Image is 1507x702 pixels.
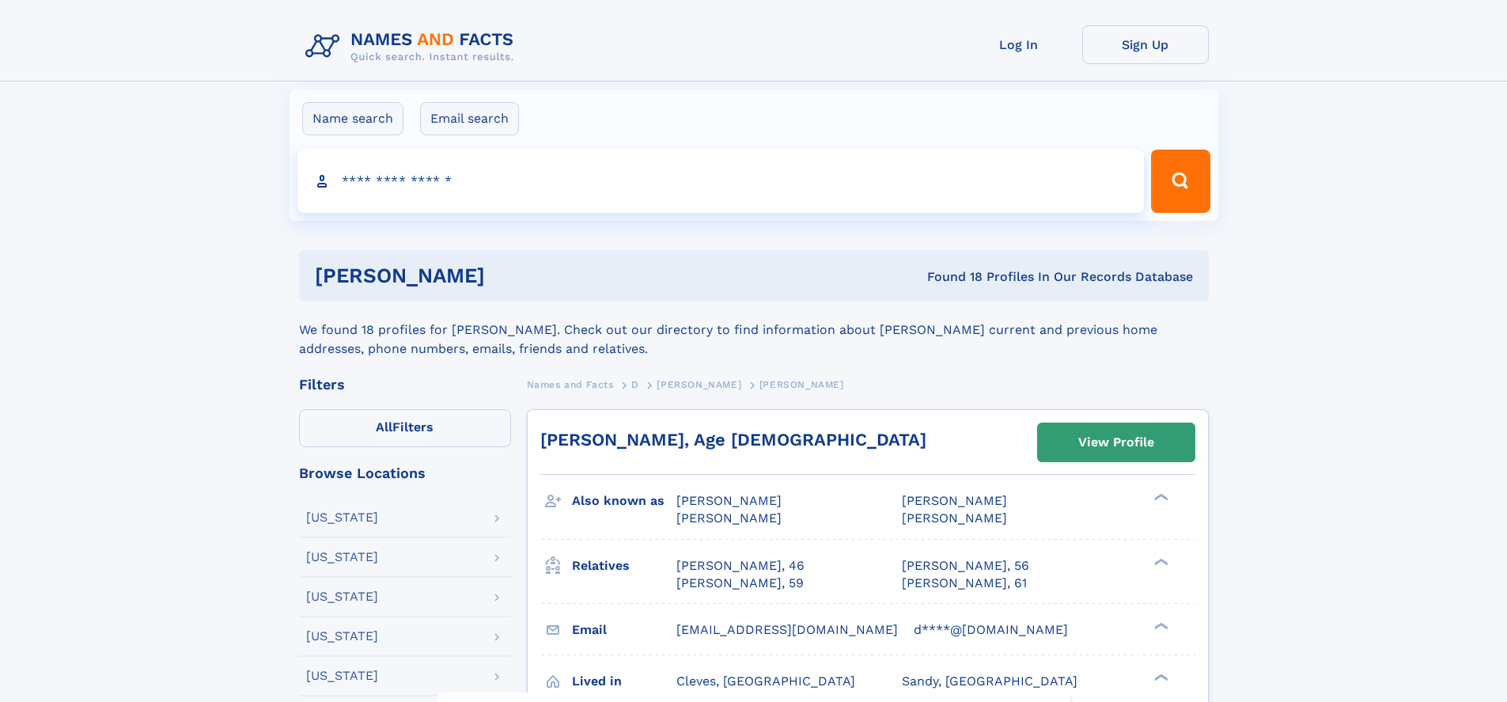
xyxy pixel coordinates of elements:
div: [US_STATE] [306,630,378,643]
h3: Lived in [572,668,676,695]
span: [PERSON_NAME] [759,379,844,390]
span: [PERSON_NAME] [676,510,782,526]
a: Log In [956,25,1082,64]
span: [PERSON_NAME] [657,379,741,390]
div: ❯ [1150,556,1169,567]
a: D [631,374,639,394]
span: Sandy, [GEOGRAPHIC_DATA] [902,674,1077,689]
a: [PERSON_NAME], 61 [902,575,1027,592]
div: ❯ [1150,620,1169,631]
div: ❯ [1150,492,1169,503]
h3: Relatives [572,552,676,579]
label: Name search [302,102,403,135]
a: [PERSON_NAME], 46 [676,557,805,575]
h1: [PERSON_NAME] [315,266,706,286]
h3: Email [572,617,676,643]
a: [PERSON_NAME] [657,374,741,394]
a: Sign Up [1082,25,1209,64]
label: Email search [420,102,519,135]
input: search input [297,150,1145,213]
span: Cleves, [GEOGRAPHIC_DATA] [676,674,855,689]
span: All [376,419,392,434]
label: Filters [299,409,511,447]
a: [PERSON_NAME], Age [DEMOGRAPHIC_DATA] [540,430,926,450]
a: View Profile [1038,423,1195,461]
div: Filters [299,378,511,392]
div: [US_STATE] [306,511,378,524]
div: [US_STATE] [306,551,378,563]
div: Browse Locations [299,466,511,480]
div: ❯ [1150,672,1169,682]
span: [PERSON_NAME] [902,510,1007,526]
span: [EMAIL_ADDRESS][DOMAIN_NAME] [676,622,898,637]
h3: Also known as [572,488,676,514]
button: Search Button [1151,150,1210,213]
div: [US_STATE] [306,670,378,682]
div: Found 18 Profiles In Our Records Database [706,268,1193,286]
span: [PERSON_NAME] [902,493,1007,508]
a: [PERSON_NAME], 59 [676,575,804,592]
span: D [631,379,639,390]
img: Logo Names and Facts [299,25,527,68]
a: [PERSON_NAME], 56 [902,557,1029,575]
div: [US_STATE] [306,590,378,603]
span: [PERSON_NAME] [676,493,782,508]
div: View Profile [1078,424,1154,461]
a: Names and Facts [527,374,614,394]
div: We found 18 profiles for [PERSON_NAME]. Check out our directory to find information about [PERSON... [299,302,1209,359]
